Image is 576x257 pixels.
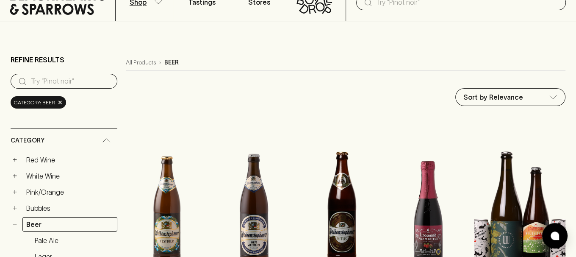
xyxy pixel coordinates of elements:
input: Try “Pinot noir” [31,75,111,88]
a: All Products [126,58,156,67]
a: Bubbles [22,201,117,215]
span: Category: beer [14,98,55,107]
p: Refine Results [11,55,64,65]
span: Category [11,135,44,146]
button: + [11,156,19,164]
a: White Wine [22,169,117,183]
a: Red Wine [22,153,117,167]
span: × [58,98,63,107]
p: › [159,58,161,67]
img: bubble-icon [551,232,559,240]
button: − [11,220,19,229]
p: beer [164,58,179,67]
button: + [11,204,19,212]
div: Category [11,128,117,153]
div: Sort by Relevance [456,89,565,106]
a: Pink/Orange [22,185,117,199]
p: Sort by Relevance [463,92,523,102]
button: + [11,188,19,196]
a: Beer [22,217,117,232]
a: Pale Ale [31,233,117,248]
button: + [11,172,19,180]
